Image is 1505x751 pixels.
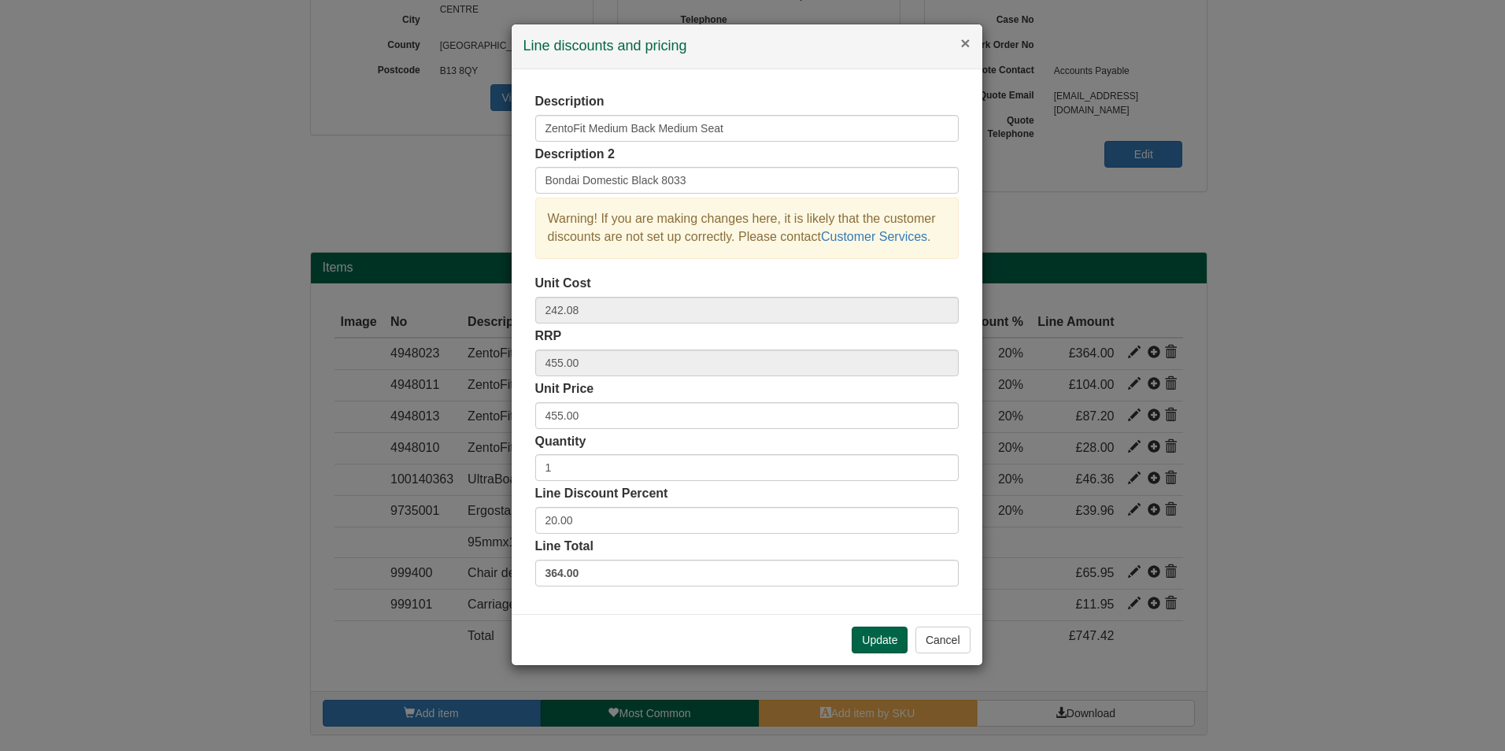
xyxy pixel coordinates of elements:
label: Unit Cost [535,275,591,293]
button: × [960,35,970,51]
button: Cancel [915,627,971,653]
label: Quantity [535,433,586,451]
label: 364.00 [535,560,959,586]
div: Warning! If you are making changes here, it is likely that the customer discounts are not set up ... [535,198,959,259]
h4: Line discounts and pricing [523,36,971,57]
a: Customer Services [821,230,927,243]
label: Line Discount Percent [535,485,668,503]
label: Unit Price [535,380,594,398]
label: Description 2 [535,146,615,164]
button: Update [852,627,908,653]
label: Line Total [535,538,593,556]
label: Description [535,93,605,111]
label: RRP [535,327,562,346]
